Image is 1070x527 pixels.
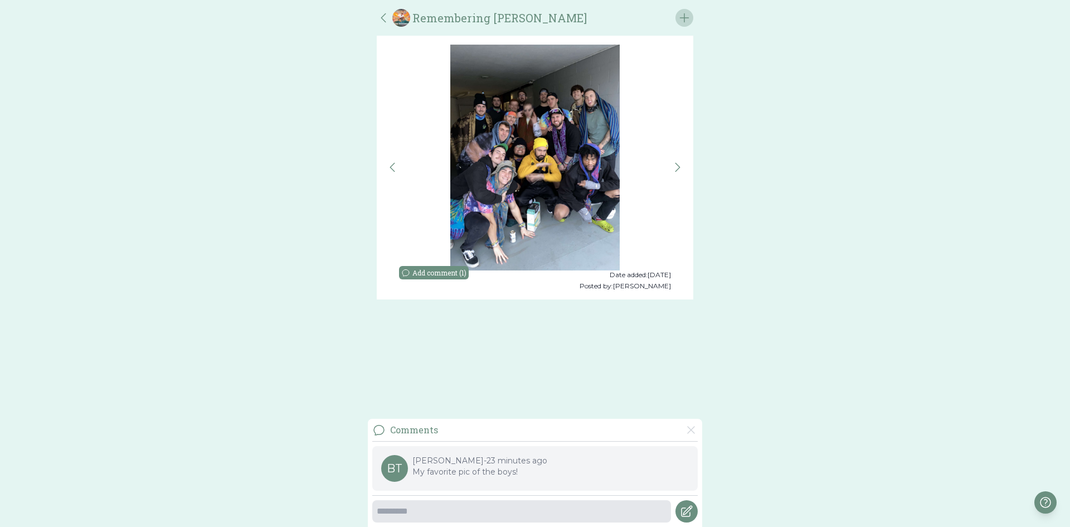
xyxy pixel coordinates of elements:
[412,10,587,26] p: Remembering [PERSON_NAME]
[450,45,619,270] img: uwa3cj4eljc8jtjmtlyg.jpg
[412,455,547,466] p: [PERSON_NAME] - 23 minutes ago
[580,282,671,291] p: Posted by: [PERSON_NAME]
[610,270,671,279] p: Date added: [DATE]
[381,455,408,482] div: BT
[372,423,438,437] div: Comments
[399,266,469,279] button: Add comment (1)
[412,466,547,477] p: My favorite pic of the boys!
